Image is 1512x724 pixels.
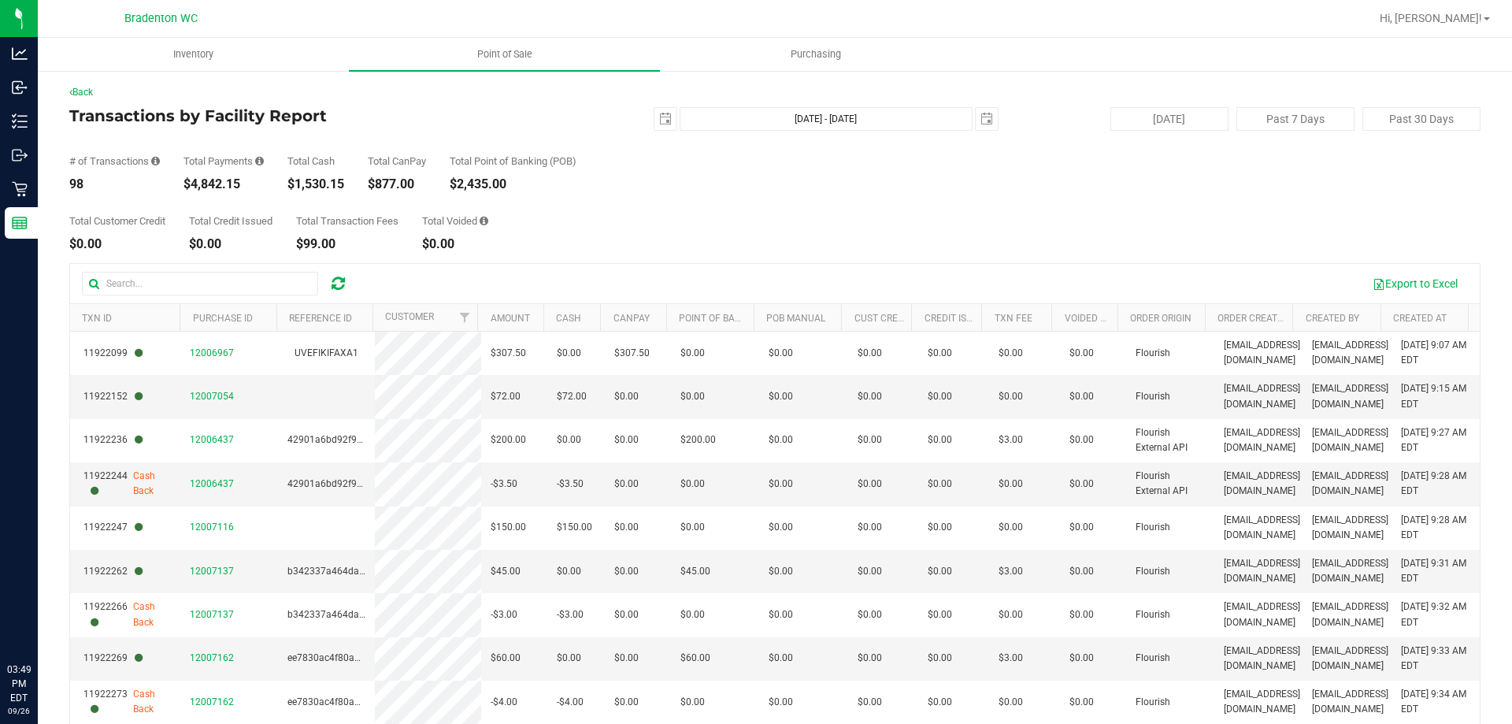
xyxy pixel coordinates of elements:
[83,469,133,499] span: 11922244
[491,695,517,710] span: -$4.00
[1069,607,1094,622] span: $0.00
[999,433,1023,447] span: $3.00
[83,520,143,535] span: 11922247
[1069,520,1094,535] span: $0.00
[769,346,793,361] span: $0.00
[1401,469,1470,499] span: [DATE] 9:28 AM EDT
[255,156,264,166] i: Sum of all successful, non-voided payment transaction amounts, excluding tips and transaction fees.
[69,156,160,166] div: # of Transactions
[1136,607,1170,622] span: Flourish
[83,687,133,717] span: 11922273
[289,313,352,324] a: Reference ID
[928,651,952,666] span: $0.00
[925,313,990,324] a: Credit Issued
[999,564,1023,579] span: $3.00
[660,38,971,71] a: Purchasing
[680,477,705,492] span: $0.00
[124,12,198,25] span: Bradenton WC
[1069,695,1094,710] span: $0.00
[1312,513,1388,543] span: [EMAIL_ADDRESS][DOMAIN_NAME]
[1312,381,1388,411] span: [EMAIL_ADDRESS][DOMAIN_NAME]
[1401,600,1470,629] span: [DATE] 9:32 AM EDT
[190,478,234,489] span: 12006437
[557,564,581,579] span: $0.00
[12,46,28,61] inline-svg: Analytics
[999,389,1023,404] span: $0.00
[928,477,952,492] span: $0.00
[1136,695,1170,710] span: Flourish
[287,434,459,445] span: 42901a6bd92f96e8bb64e74c313219b4
[7,663,31,705] p: 03:49 PM EDT
[152,47,235,61] span: Inventory
[287,609,463,620] span: b342337a464dae81272b77150804d642
[491,651,521,666] span: $60.00
[133,687,171,717] span: Cash Back
[680,651,710,666] span: $60.00
[1069,564,1094,579] span: $0.00
[858,607,882,622] span: $0.00
[1401,687,1470,717] span: [DATE] 9:34 AM EDT
[82,313,112,324] a: TXN ID
[133,600,171,629] span: Cash Back
[1312,687,1388,717] span: [EMAIL_ADDRESS][DOMAIN_NAME]
[999,607,1023,622] span: $0.00
[38,38,349,71] a: Inventory
[928,564,952,579] span: $0.00
[680,346,705,361] span: $0.00
[1401,338,1470,368] span: [DATE] 9:07 AM EDT
[557,477,584,492] span: -$3.50
[1136,520,1170,535] span: Flourish
[1312,338,1388,368] span: [EMAIL_ADDRESS][DOMAIN_NAME]
[999,346,1023,361] span: $0.00
[190,391,234,402] span: 12007054
[1401,556,1470,586] span: [DATE] 9:31 AM EDT
[456,47,554,61] span: Point of Sale
[1401,513,1470,543] span: [DATE] 9:28 AM EDT
[190,609,234,620] span: 12007137
[928,695,952,710] span: $0.00
[858,346,882,361] span: $0.00
[7,705,31,717] p: 09/26
[928,607,952,622] span: $0.00
[769,607,793,622] span: $0.00
[491,389,521,404] span: $72.00
[928,520,952,535] span: $0.00
[995,313,1032,324] a: Txn Fee
[450,178,576,191] div: $2,435.00
[769,477,793,492] span: $0.00
[491,564,521,579] span: $45.00
[190,566,234,577] span: 12007137
[287,156,344,166] div: Total Cash
[83,651,143,666] span: 11922269
[193,313,253,324] a: Purchase ID
[1224,556,1300,586] span: [EMAIL_ADDRESS][DOMAIN_NAME]
[769,651,793,666] span: $0.00
[1362,107,1480,131] button: Past 30 Days
[450,156,576,166] div: Total Point of Banking (POB)
[1130,313,1191,324] a: Order Origin
[999,695,1023,710] span: $0.00
[679,313,791,324] a: Point of Banking (POB)
[614,389,639,404] span: $0.00
[133,469,171,499] span: Cash Back
[999,477,1023,492] span: $0.00
[557,346,581,361] span: $0.00
[1401,381,1470,411] span: [DATE] 9:15 AM EDT
[858,433,882,447] span: $0.00
[1380,12,1482,24] span: Hi, [PERSON_NAME]!
[491,607,517,622] span: -$3.00
[287,696,458,707] span: ee7830ac4f80ada5ec6a255d9bd14539
[769,520,793,535] span: $0.00
[69,178,160,191] div: 98
[680,389,705,404] span: $0.00
[556,313,581,324] a: Cash
[1224,469,1300,499] span: [EMAIL_ADDRESS][DOMAIN_NAME]
[183,178,264,191] div: $4,842.15
[190,652,234,663] span: 12007162
[854,313,912,324] a: Cust Credit
[557,651,581,666] span: $0.00
[69,238,165,251] div: $0.00
[999,520,1023,535] span: $0.00
[769,433,793,447] span: $0.00
[1224,687,1300,717] span: [EMAIL_ADDRESS][DOMAIN_NAME]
